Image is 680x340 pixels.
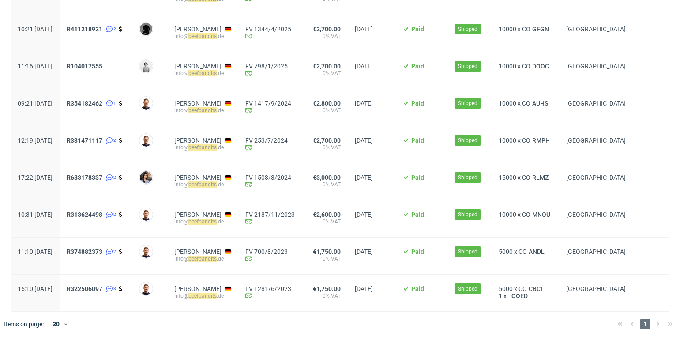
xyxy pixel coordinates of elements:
[411,211,424,218] span: Paid
[67,174,104,181] a: R683178337
[313,137,341,144] span: €2,700.00
[566,174,626,181] span: [GEOGRAPHIC_DATA]
[174,100,222,107] a: [PERSON_NAME]
[530,26,551,33] a: GFGN
[104,174,116,181] a: 2
[140,23,152,35] img: Dawid Urbanowicz
[499,63,516,70] span: 10000
[245,248,295,255] a: FV 700/8/2023
[530,174,550,181] a: RLMZ
[113,211,116,218] span: 2
[640,319,650,329] span: 1
[355,63,373,70] span: [DATE]
[499,285,552,292] div: x
[188,293,217,299] mark: beefbandits
[18,100,53,107] span: 09:21 [DATE]
[411,26,424,33] span: Paid
[174,137,222,144] a: [PERSON_NAME]
[499,292,502,299] span: 1
[313,211,341,218] span: €2,600.00
[104,248,116,255] a: 2
[313,248,341,255] span: €1,750.00
[245,100,295,107] a: FV 1417/9/2024
[18,211,53,218] span: 10:31 [DATE]
[522,63,530,70] span: CO
[530,63,551,70] a: DOOC
[458,285,477,293] span: Shipped
[309,218,341,225] span: 0% VAT
[174,144,231,151] div: info@ .de
[527,248,546,255] a: ANDL
[510,292,530,299] span: QOED
[522,211,530,218] span: CO
[499,285,513,292] span: 5000
[499,292,552,299] div: x
[140,134,152,147] img: Michał Wiszniewski
[67,211,104,218] a: R313624498
[67,248,104,255] a: R374882373
[309,181,341,188] span: 0% VAT
[499,26,552,33] div: x
[245,26,295,33] a: FV 1344/4/2025
[530,100,550,107] a: AUHS
[104,211,116,218] a: 2
[104,26,116,33] a: 2
[499,137,552,144] div: x
[309,292,341,299] span: 0% VAT
[411,285,424,292] span: Paid
[140,208,152,221] img: Michał Wiszniewski
[174,181,231,188] div: info@ .de
[530,137,552,144] a: RMPH
[566,100,626,107] span: [GEOGRAPHIC_DATA]
[309,107,341,114] span: 0% VAT
[67,211,102,218] span: R313624498
[113,26,116,33] span: 2
[309,144,341,151] span: 0% VAT
[245,137,295,144] a: FV 253/7/2024
[313,174,341,181] span: €3,000.00
[355,26,373,33] span: [DATE]
[499,211,516,218] span: 10000
[140,171,152,184] img: Anna Rządkowska
[67,285,102,292] span: R322506097
[499,26,516,33] span: 10000
[566,63,626,70] span: [GEOGRAPHIC_DATA]
[140,246,152,258] img: Michał Wiszniewski
[245,63,295,70] a: FV 798/1/2025
[113,100,116,107] span: 1
[18,26,53,33] span: 10:21 [DATE]
[458,62,477,70] span: Shipped
[174,107,231,114] div: info@ .de
[67,248,102,255] span: R374882373
[499,174,516,181] span: 15000
[518,285,527,292] span: CO
[47,318,63,330] div: 30
[309,33,341,40] span: 0% VAT
[355,137,373,144] span: [DATE]
[67,63,102,70] span: R104017555
[522,174,530,181] span: CO
[245,211,295,218] a: FV 2187/11/2023
[458,136,477,144] span: Shipped
[522,100,530,107] span: CO
[499,100,552,107] div: x
[104,285,116,292] a: 3
[355,174,373,181] span: [DATE]
[355,285,373,292] span: [DATE]
[411,174,424,181] span: Paid
[18,174,53,181] span: 17:22 [DATE]
[174,285,222,292] a: [PERSON_NAME]
[188,144,217,151] mark: beefbandits
[174,292,231,299] div: info@ .de
[67,100,102,107] span: R354182462
[104,137,116,144] a: 2
[113,174,116,181] span: 2
[411,137,424,144] span: Paid
[411,248,424,255] span: Paid
[188,256,217,262] mark: beefbandits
